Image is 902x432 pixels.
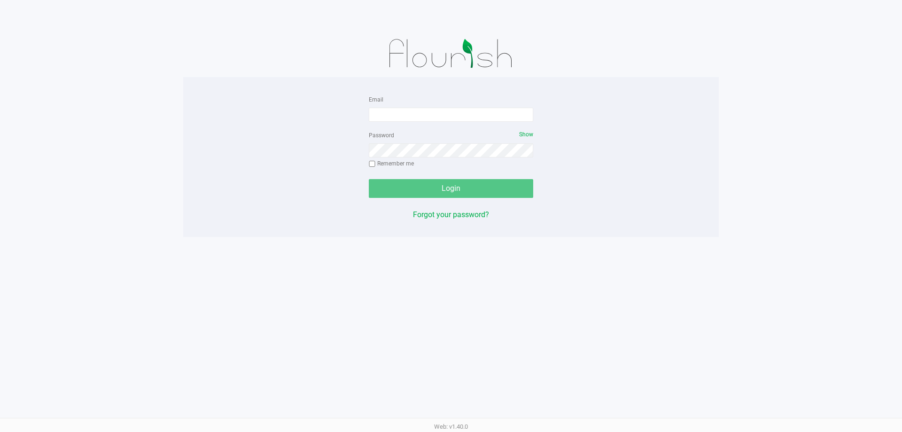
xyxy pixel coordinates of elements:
button: Forgot your password? [413,209,489,220]
label: Email [369,95,383,104]
span: Web: v1.40.0 [434,423,468,430]
input: Remember me [369,161,375,167]
label: Remember me [369,159,414,168]
span: Show [519,131,533,138]
label: Password [369,131,394,140]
